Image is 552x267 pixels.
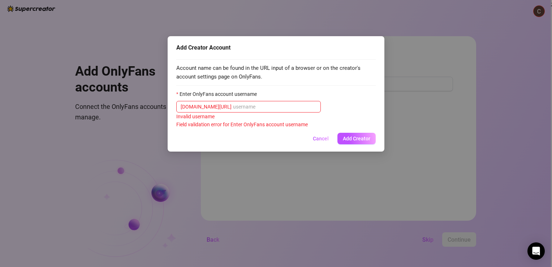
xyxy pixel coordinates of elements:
[176,43,376,52] div: Add Creator Account
[337,133,376,144] button: Add Creator
[527,242,545,260] div: Open Intercom Messenger
[176,120,376,128] div: Field validation error for Enter OnlyFans account username
[307,133,335,144] button: Cancel
[343,136,370,141] span: Add Creator
[176,113,376,120] div: Invalid username
[181,103,232,111] span: [DOMAIN_NAME][URL]
[313,136,329,141] span: Cancel
[176,90,262,98] label: Enter OnlyFans account username
[176,64,376,81] span: Account name can be found in the URL input of a browser or on the creator's account settings page...
[233,103,316,111] input: Enter OnlyFans account username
